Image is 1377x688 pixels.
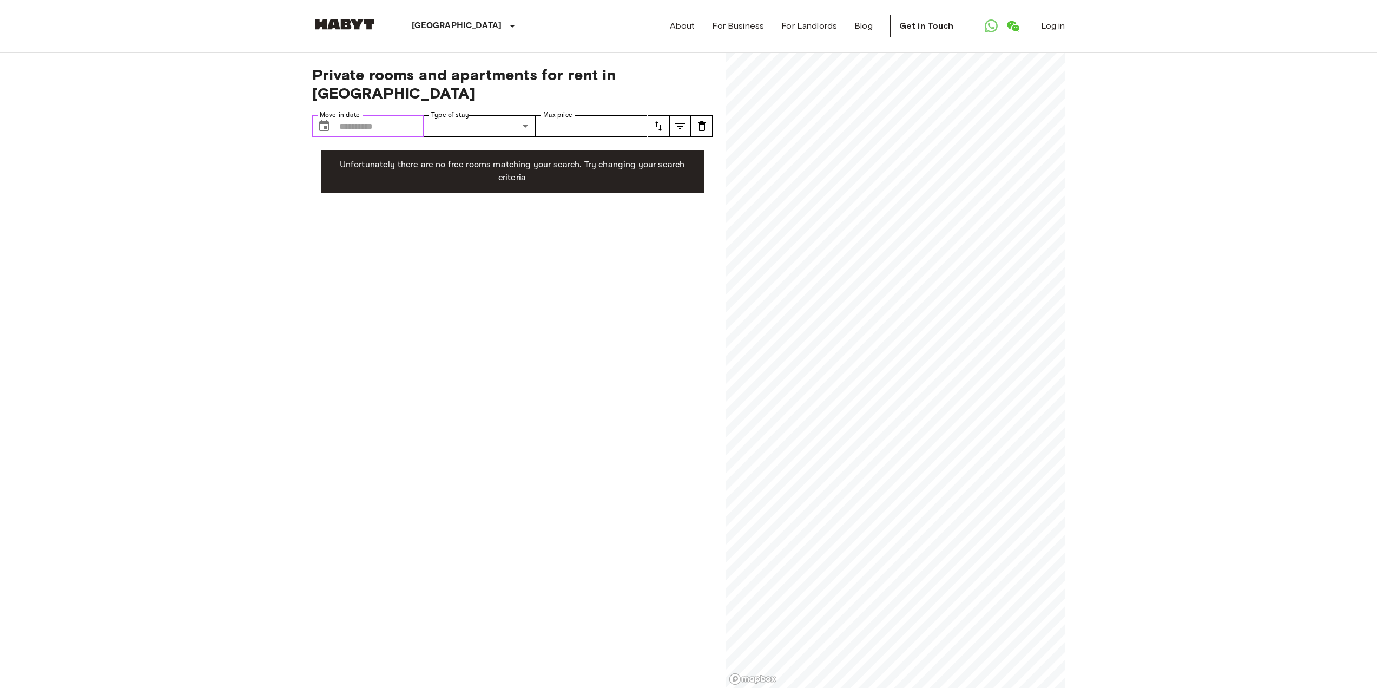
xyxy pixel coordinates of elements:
a: For Business [712,19,764,32]
p: [GEOGRAPHIC_DATA] [412,19,502,32]
span: Private rooms and apartments for rent in [GEOGRAPHIC_DATA] [312,65,713,102]
button: Choose date [313,115,335,137]
label: Move-in date [320,110,360,120]
button: tune [669,115,691,137]
label: Type of stay [431,110,469,120]
a: Mapbox logo [729,673,776,685]
a: About [670,19,695,32]
label: Max price [543,110,572,120]
a: Log in [1041,19,1065,32]
img: Habyt [312,19,377,30]
button: tune [648,115,669,137]
button: tune [691,115,713,137]
p: Unfortunately there are no free rooms matching your search. Try changing your search criteria [330,159,695,185]
a: Open WeChat [1002,15,1024,37]
a: Get in Touch [890,15,963,37]
a: Open WhatsApp [980,15,1002,37]
a: Blog [854,19,873,32]
a: For Landlords [781,19,837,32]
